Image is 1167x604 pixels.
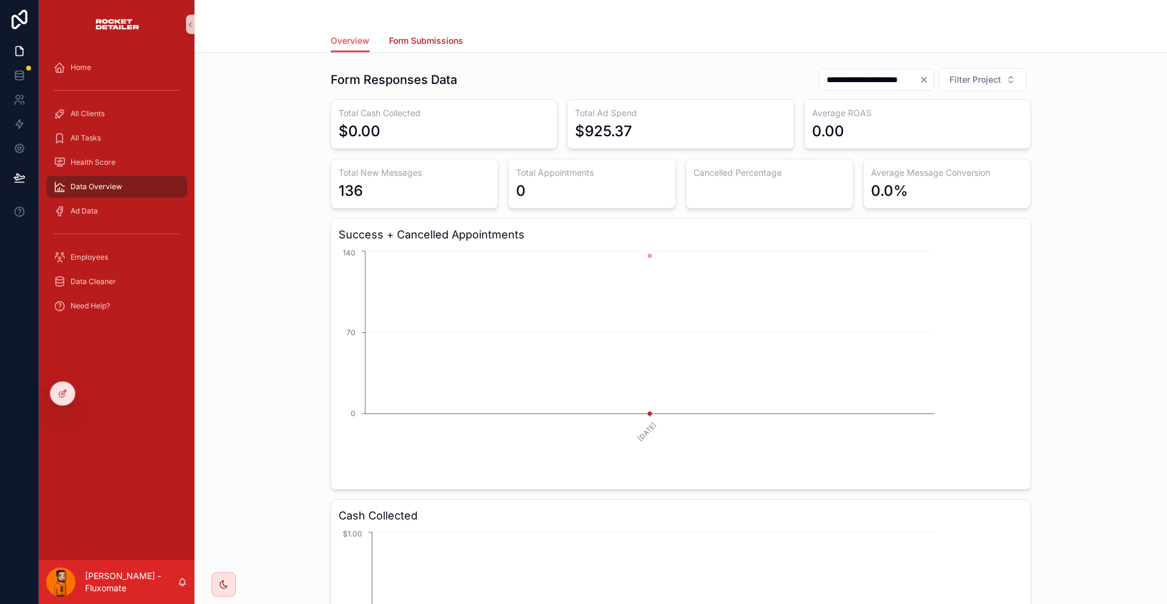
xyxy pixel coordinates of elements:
div: chart [339,248,1023,482]
span: Data Overview [71,182,122,192]
h3: Cancelled Percentage [694,167,845,179]
span: Form Submissions [389,35,463,47]
h3: Total Appointments [516,167,668,179]
tspan: 140 [343,248,356,257]
div: $925.37 [575,122,632,141]
img: App logo [94,15,140,34]
span: All Clients [71,109,105,119]
div: 0.0% [871,181,908,201]
tspan: 70 [346,328,356,337]
a: Health Score [46,151,187,173]
a: All Clients [46,103,187,125]
h3: Total New Messages [339,167,491,179]
a: Overview [331,30,370,53]
span: Filter Project [949,74,1001,86]
div: $0.00 [339,122,380,141]
span: Ad Data [71,206,98,216]
span: All Tasks [71,133,101,143]
button: Clear [919,75,934,85]
a: Form Submissions [389,30,463,54]
span: Data Cleaner [71,277,116,286]
tspan: 0 [351,409,356,418]
a: Data Cleaner [46,271,187,293]
text: [DATE] [636,421,658,443]
div: 0.00 [812,122,844,141]
div: 0 [516,181,526,201]
h3: Total Cash Collected [339,107,549,119]
span: Home [71,63,91,72]
div: scrollable content [39,49,194,331]
span: Health Score [71,158,115,167]
h3: Total Ad Spend [575,107,786,119]
h1: Form Responses Data [331,71,457,88]
a: All Tasks [46,127,187,149]
h3: Average ROAS [812,107,1023,119]
span: Overview [331,35,370,47]
h3: Success + Cancelled Appointments [339,226,1023,243]
tspan: $1.00 [343,529,362,538]
div: 136 [339,181,363,201]
h3: Cash Collected [339,507,1023,524]
a: Ad Data [46,200,187,222]
p: [PERSON_NAME] - Fluxomate [85,570,177,594]
a: Employees [46,246,187,268]
a: Home [46,57,187,78]
button: Select Button [939,68,1026,91]
a: Data Overview [46,176,187,198]
h3: Average Message Conversion [871,167,1023,179]
span: Employees [71,252,108,262]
